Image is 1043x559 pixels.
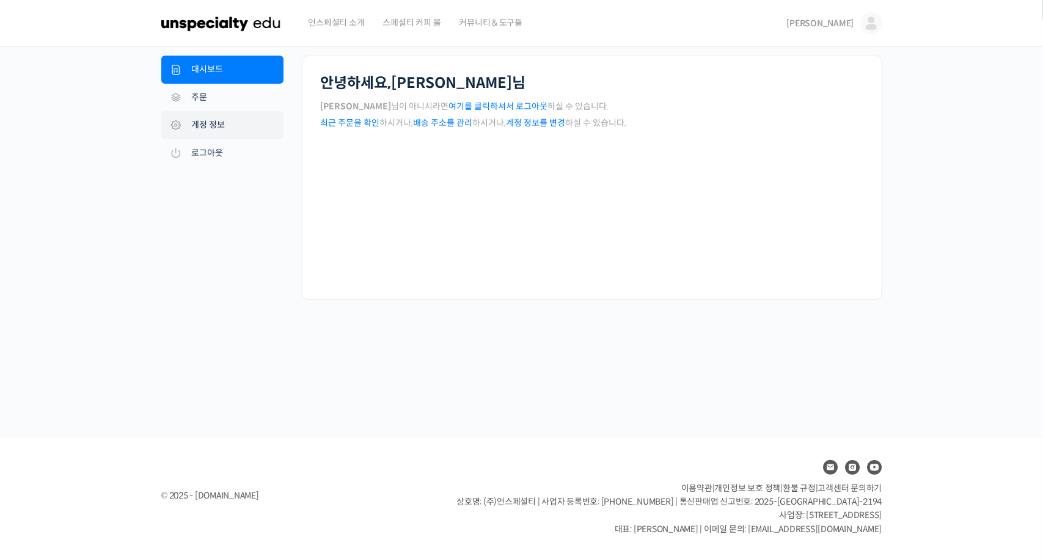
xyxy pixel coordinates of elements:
a: 계정 정보 [161,111,284,139]
a: 배송 주소를 관리 [414,117,473,128]
a: 개인정보 보호 정책 [715,483,781,494]
strong: [PERSON_NAME] [392,74,513,92]
span: 대화 [112,406,126,416]
a: 최근 주문을 확인 [321,117,380,128]
span: [PERSON_NAME] [787,18,854,29]
a: 로그아웃 [161,139,284,167]
a: 대화 [81,387,158,418]
a: 설정 [158,387,235,418]
a: 주문 [161,84,284,112]
a: 홈 [4,387,81,418]
a: 여기를 클릭하셔서 로그아웃 [449,101,548,112]
span: 설정 [189,406,203,415]
p: 님이 아니시라면 하실 수 있습니다. [321,98,863,115]
span: 홈 [38,406,46,415]
div: © 2025 - [DOMAIN_NAME] [161,488,426,504]
p: 하시거나, 하시거나, 하실 수 있습니다. [321,115,863,131]
a: 계정 정보를 변경 [507,117,566,128]
span: 고객센터 문의하기 [818,483,882,494]
p: | | | 상호명: (주)언스페셜티 | 사업자 등록번호: [PHONE_NUMBER] | 통신판매업 신고번호: 2025-[GEOGRAPHIC_DATA]-2194 사업장: [ST... [456,481,882,536]
a: 환불 규정 [783,483,816,494]
h2: 안녕하세요, 님 [321,75,863,92]
strong: [PERSON_NAME] [321,101,392,112]
a: 이용약관 [681,483,712,494]
a: 대시보드 [161,56,284,84]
